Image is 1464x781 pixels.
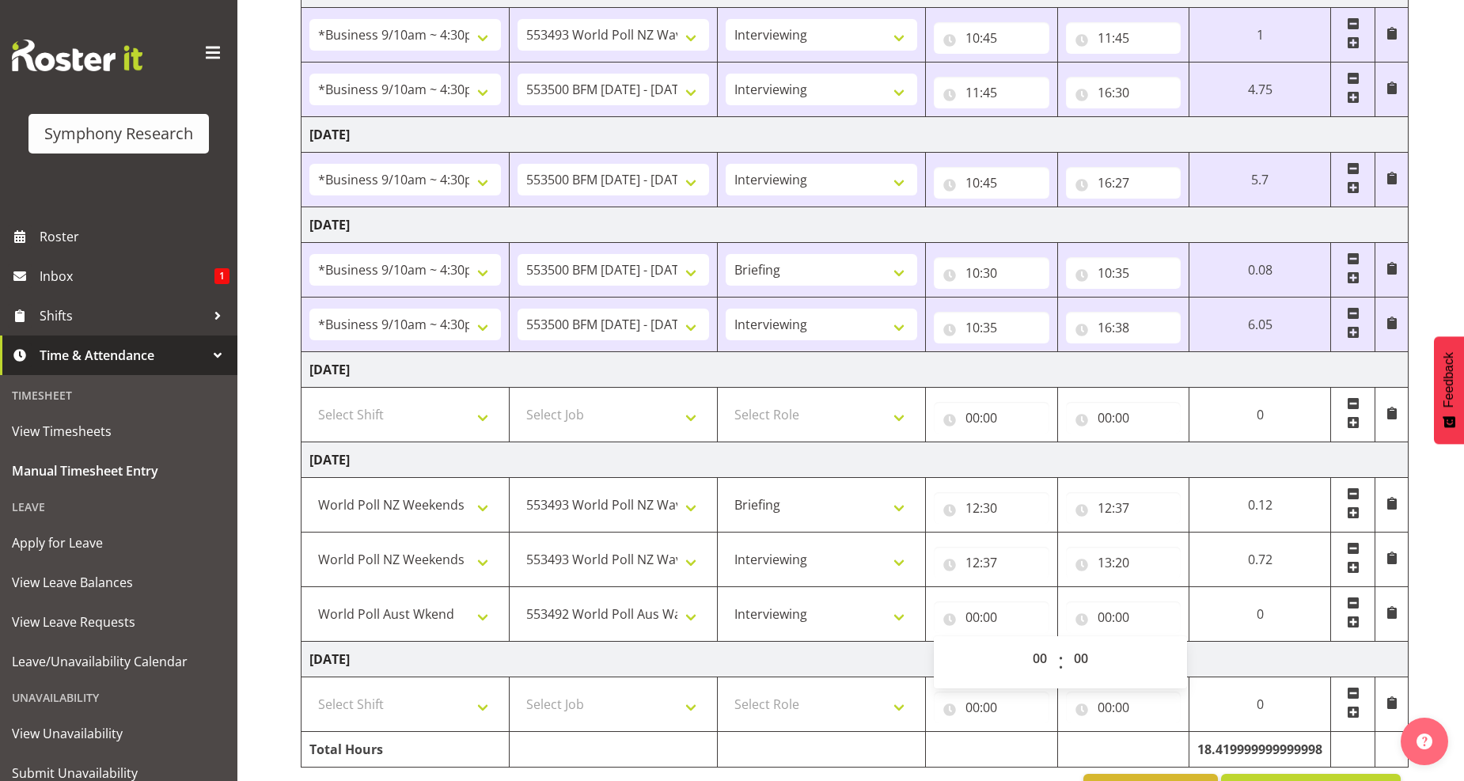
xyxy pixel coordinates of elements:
input: Click to select... [1066,492,1181,524]
span: 1 [214,268,229,284]
td: [DATE] [302,352,1409,388]
span: Feedback [1442,352,1456,408]
span: Apply for Leave [12,531,226,555]
td: 0.08 [1189,243,1331,298]
td: 6.05 [1189,298,1331,352]
td: 0.12 [1189,478,1331,533]
input: Click to select... [934,77,1049,108]
input: Click to select... [934,492,1049,524]
span: View Timesheets [12,419,226,443]
input: Click to select... [1066,547,1181,578]
a: View Timesheets [4,411,233,451]
img: help-xxl-2.png [1417,734,1432,749]
td: [DATE] [302,207,1409,243]
input: Click to select... [934,312,1049,343]
span: View Unavailability [12,722,226,745]
span: Leave/Unavailability Calendar [12,650,226,673]
input: Click to select... [1066,312,1181,343]
td: 0.72 [1189,533,1331,587]
span: Manual Timesheet Entry [12,459,226,483]
span: Time & Attendance [40,343,206,367]
span: View Leave Balances [12,571,226,594]
a: View Unavailability [4,714,233,753]
td: 0 [1189,677,1331,732]
td: 0 [1189,587,1331,642]
div: Timesheet [4,379,233,411]
td: 0 [1189,388,1331,442]
input: Click to select... [934,547,1049,578]
td: Total Hours [302,732,510,768]
div: Symphony Research [44,122,193,146]
div: Leave [4,491,233,523]
input: Click to select... [1066,167,1181,199]
input: Click to select... [1066,692,1181,723]
td: 1 [1189,8,1331,63]
input: Click to select... [934,692,1049,723]
input: Click to select... [934,167,1049,199]
input: Click to select... [1066,22,1181,54]
td: [DATE] [302,642,1409,677]
img: Rosterit website logo [12,40,142,71]
input: Click to select... [934,601,1049,633]
span: Roster [40,225,229,248]
td: 4.75 [1189,63,1331,117]
span: : [1058,643,1064,682]
input: Click to select... [1066,77,1181,108]
input: Click to select... [934,22,1049,54]
input: Click to select... [1066,257,1181,289]
input: Click to select... [1066,601,1181,633]
span: Shifts [40,304,206,328]
button: Feedback - Show survey [1434,336,1464,444]
a: Leave/Unavailability Calendar [4,642,233,681]
div: Unavailability [4,681,233,714]
a: View Leave Requests [4,602,233,642]
span: View Leave Requests [12,610,226,634]
span: Inbox [40,264,214,288]
td: [DATE] [302,117,1409,153]
a: Apply for Leave [4,523,233,563]
td: [DATE] [302,442,1409,478]
a: Manual Timesheet Entry [4,451,233,491]
input: Click to select... [1066,402,1181,434]
a: View Leave Balances [4,563,233,602]
td: 5.7 [1189,153,1331,207]
input: Click to select... [934,402,1049,434]
td: 18.419999999999998 [1189,732,1331,768]
input: Click to select... [934,257,1049,289]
